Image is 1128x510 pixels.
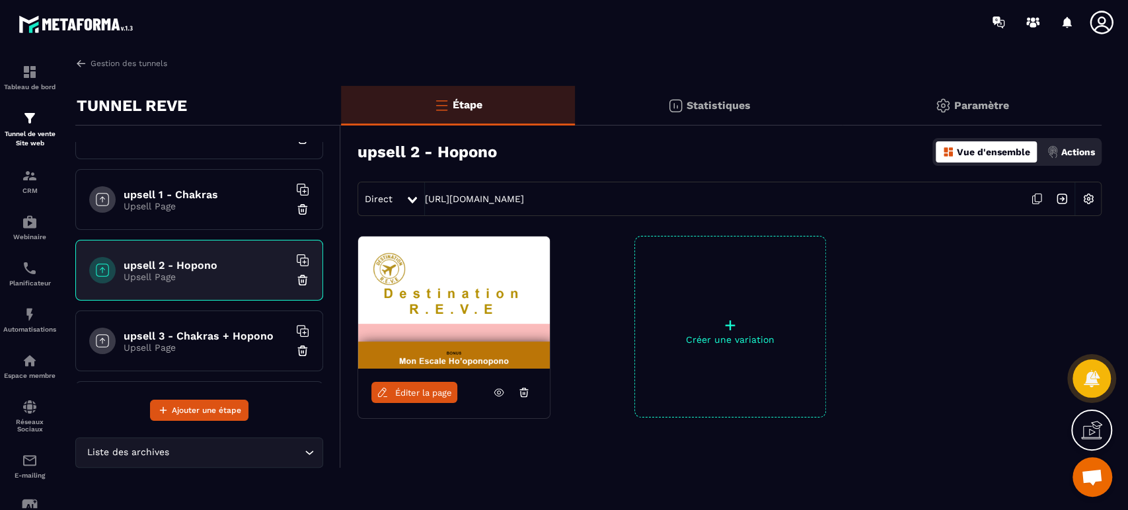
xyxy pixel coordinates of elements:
a: automationsautomationsAutomatisations [3,297,56,343]
img: trash [296,203,309,216]
p: Upsell Page [124,342,289,353]
p: Créer une variation [635,334,825,345]
img: logo [19,12,137,36]
h6: upsell 1 - Chakras [124,188,289,201]
img: formation [22,64,38,80]
p: Upsell Page [124,201,289,211]
p: Espace membre [3,372,56,379]
p: Réseaux Sociaux [3,418,56,433]
p: Paramètre [954,99,1009,112]
img: image [358,237,550,369]
div: Ouvrir le chat [1072,457,1112,497]
a: social-networksocial-networkRéseaux Sociaux [3,389,56,443]
img: scheduler [22,260,38,276]
h6: upsell 3 - Chakras + Hopono [124,330,289,342]
a: [URL][DOMAIN_NAME] [425,194,524,204]
img: setting-gr.5f69749f.svg [935,98,951,114]
span: Éditer la page [395,388,452,398]
img: actions.d6e523a2.png [1047,146,1059,158]
a: formationformationTableau de bord [3,54,56,100]
img: automations [22,307,38,322]
p: CRM [3,187,56,194]
p: + [635,316,825,334]
a: emailemailE-mailing [3,443,56,489]
p: Planificateur [3,279,56,287]
p: Actions [1061,147,1095,157]
p: Webinaire [3,233,56,240]
h3: upsell 2 - Hopono [357,143,497,161]
img: automations [22,214,38,230]
a: Éditer la page [371,382,457,403]
p: Upsell Page [124,272,289,282]
a: schedulerschedulerPlanificateur [3,250,56,297]
input: Search for option [172,445,301,460]
img: automations [22,353,38,369]
img: formation [22,168,38,184]
img: email [22,453,38,468]
p: E-mailing [3,472,56,479]
img: setting-w.858f3a88.svg [1076,186,1101,211]
div: Search for option [75,437,323,468]
p: Étape [453,98,482,111]
a: automationsautomationsEspace membre [3,343,56,389]
img: arrow-next.bcc2205e.svg [1049,186,1074,211]
img: social-network [22,399,38,415]
a: Gestion des tunnels [75,57,167,69]
span: Liste des archives [84,445,172,460]
span: Ajouter une étape [172,404,241,417]
img: trash [296,344,309,357]
p: TUNNEL REVE [77,92,187,119]
img: dashboard-orange.40269519.svg [942,146,954,158]
button: Ajouter une étape [150,400,248,421]
img: stats.20deebd0.svg [667,98,683,114]
img: bars-o.4a397970.svg [433,97,449,113]
a: formationformationTunnel de vente Site web [3,100,56,158]
img: formation [22,110,38,126]
p: Tunnel de vente Site web [3,129,56,148]
span: Direct [365,194,393,204]
img: trash [296,273,309,287]
p: Statistiques [687,99,751,112]
p: Automatisations [3,326,56,333]
a: formationformationCRM [3,158,56,204]
a: automationsautomationsWebinaire [3,204,56,250]
p: Tableau de bord [3,83,56,91]
h6: upsell 2 - Hopono [124,259,289,272]
img: arrow [75,57,87,69]
p: Vue d'ensemble [957,147,1030,157]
